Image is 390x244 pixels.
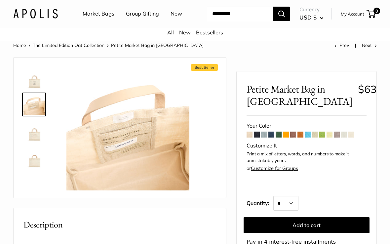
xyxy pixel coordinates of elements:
a: New [171,9,182,19]
a: Market Bags [83,9,114,19]
img: Petite Market Bag in Oat [23,94,45,115]
img: Petite Market Bag in Oat [23,147,45,168]
img: Petite Market Bag in Oat [23,120,45,142]
label: Quantity: [247,194,273,211]
a: Bestsellers [196,29,223,36]
button: Add to cart [244,217,370,233]
div: Your Color [247,121,367,131]
a: 0 [367,10,375,18]
span: Petite Market Bag in [GEOGRAPHIC_DATA] [111,42,204,48]
a: Group Gifting [126,9,159,19]
a: All [167,29,174,36]
nav: Breadcrumb [13,41,204,50]
span: USD $ [299,14,317,21]
a: Petite Market Bag in Oat [22,145,46,169]
h2: Description [23,218,216,231]
span: 0 [373,8,380,14]
a: The Limited Edition Oat Collection [33,42,104,48]
a: New [179,29,191,36]
img: Petite Market Bag in Oat [66,67,189,190]
span: $63 [358,83,377,96]
a: Customize for Groups [251,165,298,171]
a: Petite Market Bag in Oat [22,66,46,90]
a: Petite Market Bag in Oat [22,93,46,116]
img: Apolis [13,9,58,19]
span: Petite Market Bag in [GEOGRAPHIC_DATA] [247,83,353,107]
span: Currency [299,5,324,14]
input: Search... [207,7,273,21]
a: Home [13,42,26,48]
div: Customize It [247,141,367,151]
button: USD $ [299,12,324,23]
div: or [247,164,298,173]
span: Best Seller [191,64,218,71]
button: Search [273,7,290,21]
a: My Account [341,10,364,18]
a: Next [362,42,377,48]
a: Petite Market Bag in Oat [22,119,46,143]
img: Petite Market Bag in Oat [23,67,45,89]
a: Prev [334,42,349,48]
p: Print a mix of letters, words, and numbers to make it unmistakably yours. [247,151,367,164]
